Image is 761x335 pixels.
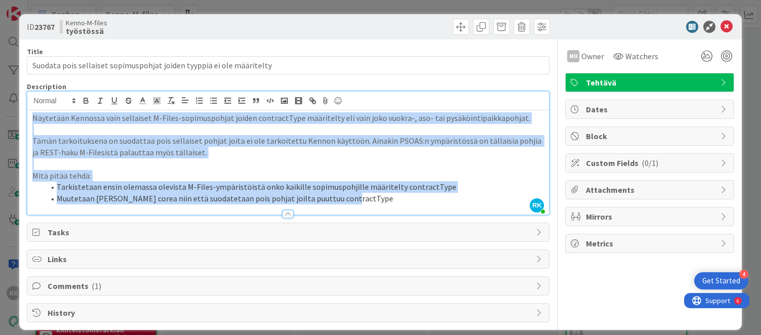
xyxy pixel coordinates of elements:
span: Owner [581,50,604,62]
span: RK [530,198,544,213]
span: ( 1 ) [92,281,101,291]
li: Muutetaan [PERSON_NAME] corea niin että suodatetaan pois pohjat joilta puuttuu contractType [45,193,544,204]
span: Block [586,130,715,142]
b: 23767 [34,22,55,32]
li: Tarkistetaan ensin olemassa olevista M-Files-ympäristöistä onko kaikille sopimuspohjille määritel... [45,181,544,193]
div: 6 [53,4,55,12]
div: MH [567,50,579,62]
input: type card name here... [27,56,550,74]
span: Links [48,253,531,265]
span: Description [27,82,66,91]
span: Mirrors [586,211,715,223]
p: Tämän tarkoituksena on suodattaa pois sellaiset pohjat joita ei ole tarkoitettu Kennon käyttöön. ... [32,135,544,158]
label: Title [27,47,43,56]
div: Get Started [702,276,740,286]
span: ID [27,21,55,33]
span: Metrics [586,237,715,249]
span: History [48,307,531,319]
span: Kenno-M-files [66,19,107,27]
span: Comments [48,280,531,292]
div: 4 [739,270,748,279]
span: Custom Fields [586,157,715,169]
span: Tehtävä [586,76,715,89]
span: Tasks [48,226,531,238]
span: Attachments [586,184,715,196]
span: Support [21,2,46,14]
b: työstössä [66,27,107,35]
span: ( 0/1 ) [642,158,658,168]
span: Dates [586,103,715,115]
p: Näytetään Kennossa vain sellaiset M-Files-sopimuspohjat joiden contractType määritelty eli vain j... [32,112,544,124]
div: Open Get Started checklist, remaining modules: 4 [694,272,748,289]
p: Mitä pitää tehdä: [32,170,544,182]
span: Watchers [625,50,658,62]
